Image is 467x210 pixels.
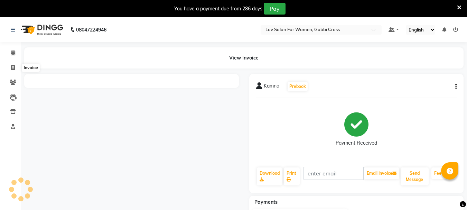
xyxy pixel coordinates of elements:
span: Payments [254,199,278,205]
div: You have a payment due from 286 days [174,5,262,12]
button: Prebook [288,82,308,91]
div: View Invoice [24,47,464,69]
div: Payment Received [336,139,377,147]
b: 08047224946 [76,20,106,39]
a: Download [257,167,282,185]
img: logo [18,20,65,39]
a: Feedback [431,167,456,179]
button: Pay [264,3,286,15]
iframe: chat widget [438,182,460,203]
button: Send Message [401,167,429,185]
span: Kamna [264,82,279,92]
button: Email Invoice [364,167,399,179]
input: enter email [303,167,364,180]
a: Print [284,167,300,185]
div: Invoice [22,64,39,72]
